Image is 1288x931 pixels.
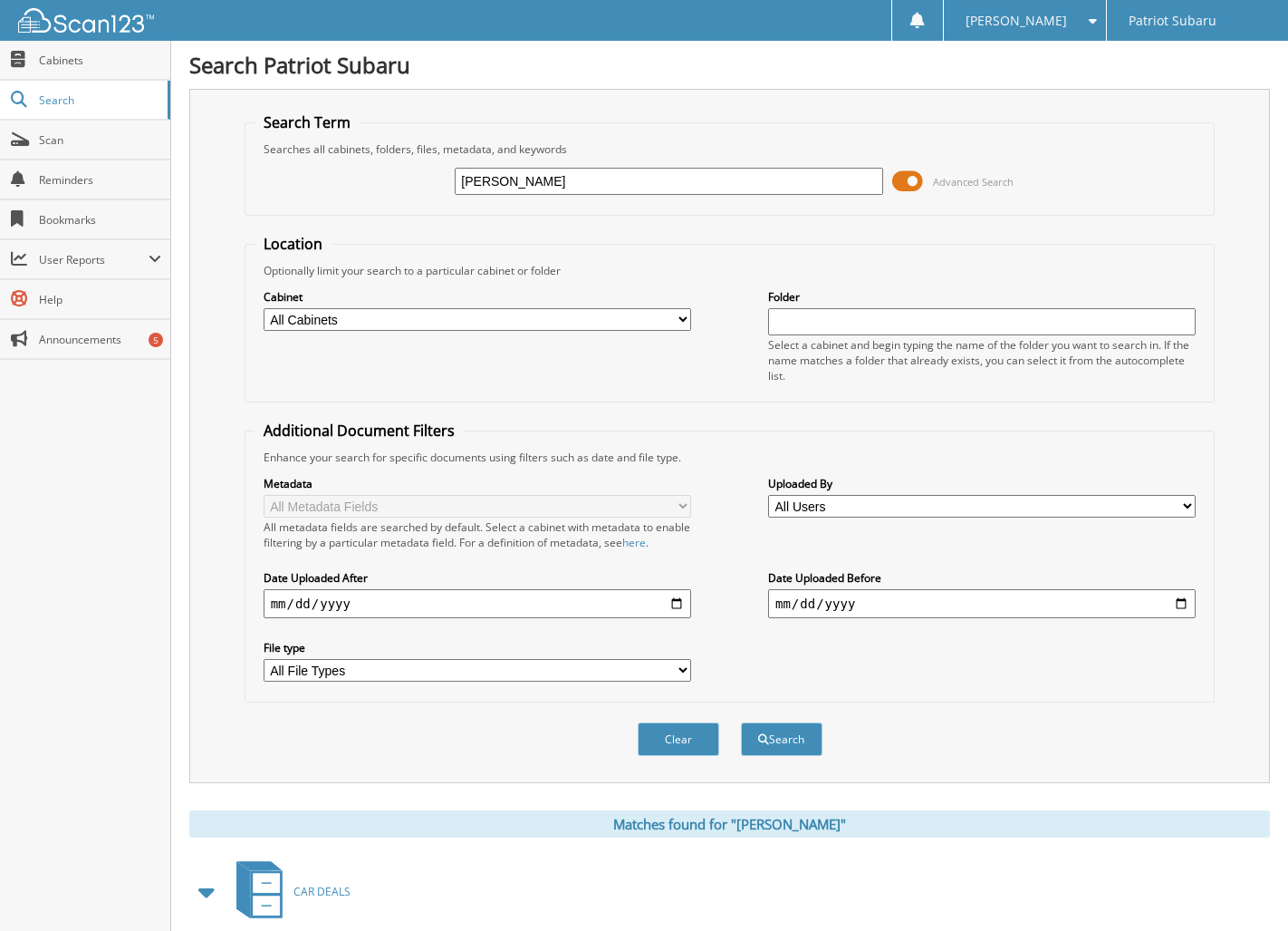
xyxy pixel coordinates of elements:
[264,476,691,491] label: Metadata
[933,175,1014,189] span: Advanced Search
[39,53,161,68] span: Cabinets
[255,263,1206,278] div: Optionally limit your search to a particular cabinet or folder
[255,141,1206,157] div: Searches all cabinets, folders, files, metadata, and keywords
[39,332,161,347] span: Announcements
[264,640,691,655] label: File type
[226,856,351,927] a: CAR DEALS
[39,132,161,148] span: Scan
[39,252,149,267] span: User Reports
[189,810,1270,838] div: Matches found for "[PERSON_NAME]"
[39,292,161,307] span: Help
[18,8,154,33] img: scan123-logo-white.svg
[293,884,351,899] span: CAR DEALS
[768,589,1196,618] input: end
[622,535,646,550] a: here
[255,450,1206,465] div: Enhance your search for specific documents using filters such as date and file type.
[768,289,1196,305] label: Folder
[39,212,161,228] span: Bookmarks
[1129,15,1216,26] span: Patriot Subaru
[741,722,822,756] button: Search
[255,421,464,441] legend: Additional Document Filters
[264,570,691,586] label: Date Uploaded After
[149,333,163,347] div: 5
[768,337,1196,383] div: Select a cabinet and begin typing the name of the folder you want to search in. If the name match...
[255,234,332,254] legend: Location
[189,50,1270,80] h1: Search Patriot Subaru
[264,589,691,618] input: start
[768,570,1196,586] label: Date Uploaded Before
[264,519,691,550] div: All metadata fields are searched by default. Select a cabinet with metadata to enable filtering b...
[39,92,159,108] span: Search
[966,15,1067,26] span: [PERSON_NAME]
[255,112,360,132] legend: Search Term
[264,289,691,305] label: Cabinet
[39,172,161,188] span: Reminders
[638,722,719,756] button: Clear
[768,476,1196,491] label: Uploaded By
